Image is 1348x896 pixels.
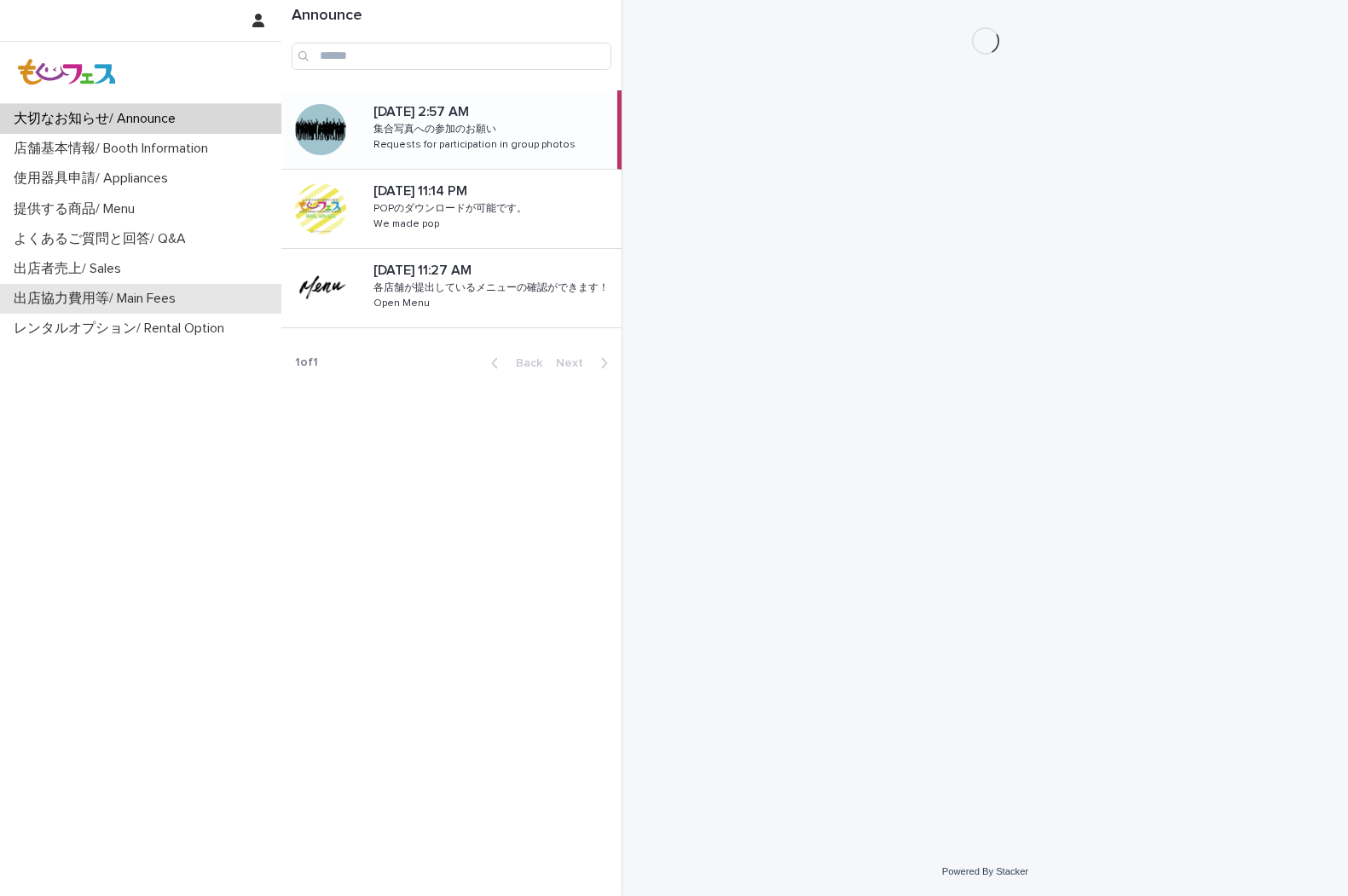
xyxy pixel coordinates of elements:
[7,201,148,217] p: 提供する商品/ Menu
[7,321,238,337] p: レンタルオプション/ Rental Option
[373,294,433,309] p: Open Menu
[373,120,500,136] p: 集合写真への参加のお願い
[7,141,222,157] p: 店舗基本情報/ Booth Information
[477,356,549,371] button: Back
[281,342,332,384] p: 1 of 1
[942,866,1028,876] a: Powered By Stacker
[556,357,593,369] span: Next
[7,261,135,277] p: 出店者売上/ Sales
[373,259,475,279] p: [DATE] 11:27 AM
[7,231,200,247] p: よくあるご質問と回答/ Q&A
[14,55,121,90] img: Z8gcrWHQVC4NX3Wf4olx
[292,7,611,26] h1: Announce
[281,249,622,328] a: [DATE] 11:27 AM[DATE] 11:27 AM 各店舗が提出しているメニューの確認ができます！各店舗が提出しているメニューの確認ができます！ Open MenuOpen Menu
[373,101,472,120] p: [DATE] 2:57 AM
[373,199,530,215] p: POPのダウンロードが可能です。
[7,291,189,307] p: 出店協力費用等/ Main Fees
[373,180,471,199] p: [DATE] 11:14 PM
[373,215,443,230] p: We made pop
[373,279,612,294] p: 各店舗が提出しているメニューの確認ができます！
[7,111,189,127] p: 大切なお知らせ/ Announce
[281,170,622,249] a: [DATE] 11:14 PM[DATE] 11:14 PM POPのダウンロードが可能です。POPのダウンロードが可能です。 We made popWe made pop
[292,43,611,70] input: Search
[281,90,622,170] a: [DATE] 2:57 AM[DATE] 2:57 AM 集合写真への参加のお願い集合写真への参加のお願い Requests for participation in group photosR...
[373,136,579,151] p: Requests for participation in group photos
[506,357,542,369] span: Back
[549,356,622,371] button: Next
[7,171,182,187] p: 使用器具申請/ Appliances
